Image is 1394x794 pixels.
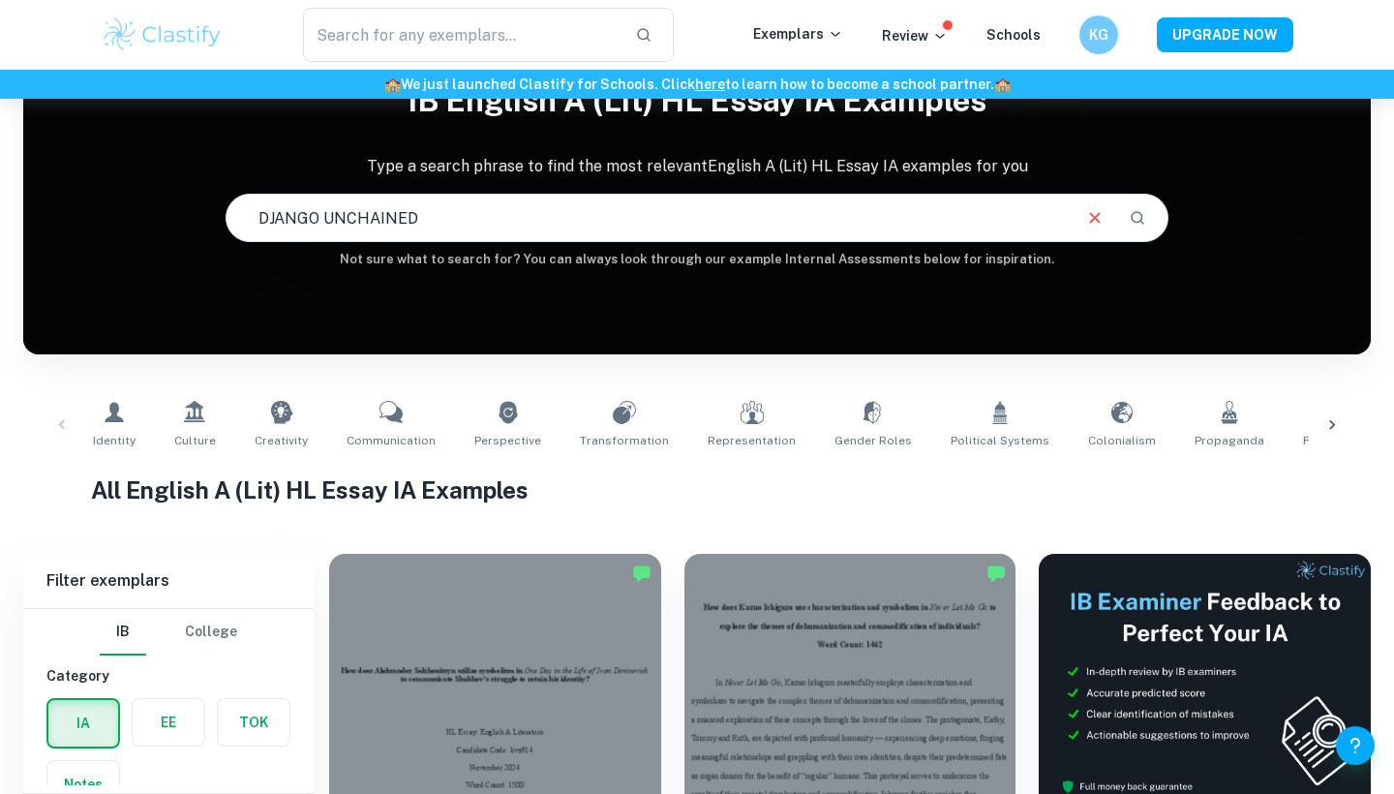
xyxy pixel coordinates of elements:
button: IA [48,700,118,747]
a: Schools [986,27,1041,43]
span: Culture [174,432,216,449]
h1: IB English A (Lit) HL Essay IA examples [23,70,1371,132]
h6: Filter exemplars [23,554,314,608]
img: Marked [986,564,1006,583]
button: Clear [1076,199,1113,236]
a: here [695,76,725,92]
h6: We just launched Clastify for Schools. Click to learn how to become a school partner. [4,74,1390,95]
span: Representation [708,432,796,449]
button: UPGRADE NOW [1157,17,1293,52]
button: TOK [218,699,289,746]
h6: KG [1088,24,1110,46]
p: Exemplars [753,23,843,45]
span: 🏫 [994,76,1011,92]
button: Help and Feedback [1336,726,1375,765]
span: Identity [93,432,136,449]
p: Review [882,25,948,46]
input: E.g. Frankenstein analysis, Kafka topographic descriptions, reader's perception... [227,191,1069,245]
p: Type a search phrase to find the most relevant English A (Lit) HL Essay IA examples for you [23,155,1371,178]
button: EE [133,699,204,746]
img: Marked [632,564,652,583]
button: College [185,609,237,656]
button: KG [1079,15,1118,54]
span: Creativity [255,432,308,449]
h6: Not sure what to search for? You can always look through our example Internal Assessments below f... [23,250,1371,269]
button: IB [100,609,146,656]
h1: All English A (Lit) HL Essay IA Examples [91,473,1304,507]
div: Filter type choice [100,609,237,656]
img: Clastify logo [101,15,224,54]
span: Gender Roles [834,432,912,449]
h6: Category [46,665,290,687]
input: Search for any exemplars... [303,8,620,62]
span: Political Systems [951,432,1049,449]
span: Perspective [474,432,541,449]
span: Communication [347,432,436,449]
span: Colonialism [1088,432,1156,449]
button: Search [1121,201,1154,234]
span: Transformation [580,432,669,449]
span: Propaganda [1195,432,1264,449]
span: 🏫 [384,76,401,92]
